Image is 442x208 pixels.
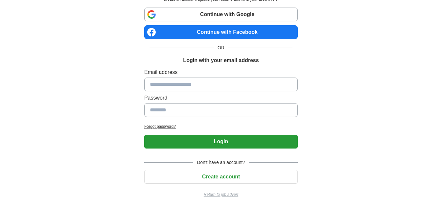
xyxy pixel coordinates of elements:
button: Login [144,135,298,149]
a: Forgot password? [144,124,298,129]
a: Continue with Facebook [144,25,298,39]
h1: Login with your email address [183,57,259,64]
label: Password [144,94,298,102]
button: Create account [144,170,298,184]
span: Don't have an account? [193,159,249,166]
label: Email address [144,68,298,76]
span: OR [214,44,228,51]
a: Create account [144,174,298,179]
a: Continue with Google [144,8,298,21]
a: Return to job advert [144,192,298,197]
